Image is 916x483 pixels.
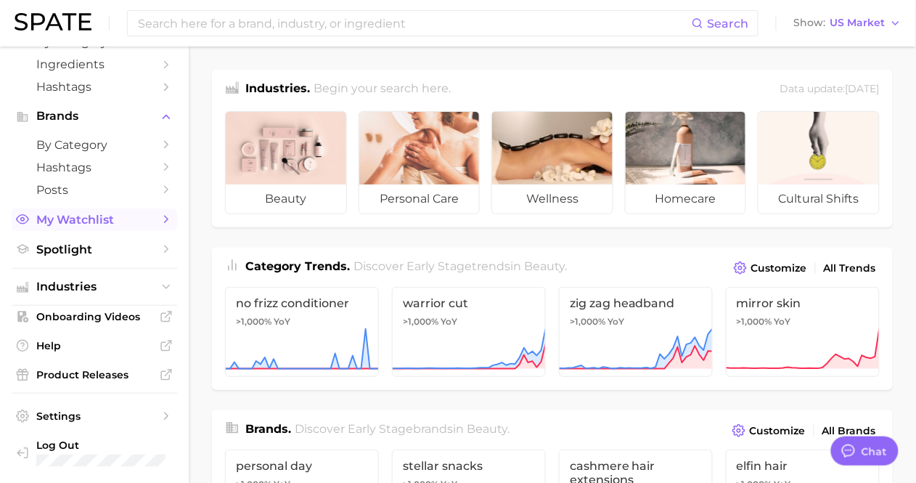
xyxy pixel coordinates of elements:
[824,262,876,275] span: All Trends
[359,111,481,214] a: personal care
[822,425,876,437] span: All Brands
[492,184,613,214] span: wellness
[359,184,480,214] span: personal care
[12,306,177,328] a: Onboarding Videos
[608,316,624,328] span: YoY
[392,287,546,377] a: warrior cut>1,000% YoY
[245,422,291,436] span: Brands .
[12,238,177,261] a: Spotlight
[626,184,746,214] span: homecare
[625,111,747,214] a: homecare
[819,421,880,441] a: All Brands
[226,184,346,214] span: beauty
[403,296,535,310] span: warrior cut
[774,316,791,328] span: YoY
[295,422,510,436] span: Discover Early Stage brands in .
[225,111,347,214] a: beauty
[820,259,880,278] a: All Trends
[790,14,905,33] button: ShowUS Market
[737,459,869,473] span: elfin hair
[36,339,152,352] span: Help
[525,259,565,273] span: beauty
[36,243,152,256] span: Spotlight
[758,111,880,214] a: cultural shifts
[12,105,177,127] button: Brands
[36,57,152,71] span: Ingredients
[36,183,152,197] span: Posts
[36,110,152,123] span: Brands
[708,17,749,31] span: Search
[274,316,290,328] span: YoY
[570,296,702,310] span: zig zag headband
[314,80,451,100] h2: Begin your search here.
[830,19,886,27] span: US Market
[467,422,508,436] span: beauty
[236,459,368,473] span: personal day
[245,80,310,100] h1: Industries.
[136,11,692,36] input: Search here for a brand, industry, or ingredient
[12,335,177,357] a: Help
[751,262,807,275] span: Customize
[36,439,205,452] span: Log Out
[403,316,438,327] span: >1,000%
[225,287,379,377] a: no frizz conditioner>1,000% YoY
[15,13,91,31] img: SPATE
[12,179,177,201] a: Posts
[36,410,152,423] span: Settings
[559,287,713,377] a: zig zag headband>1,000% YoY
[737,316,772,327] span: >1,000%
[36,310,152,323] span: Onboarding Videos
[729,421,809,441] button: Customize
[12,156,177,179] a: Hashtags
[403,459,535,473] span: stellar snacks
[730,258,811,278] button: Customize
[236,316,271,327] span: >1,000%
[36,368,152,381] span: Product Releases
[36,161,152,174] span: Hashtags
[441,316,457,328] span: YoY
[12,276,177,298] button: Industries
[780,80,880,100] div: Data update: [DATE]
[737,296,869,310] span: mirror skin
[236,296,368,310] span: no frizz conditioner
[36,213,152,227] span: My Watchlist
[36,280,152,293] span: Industries
[12,208,177,231] a: My Watchlist
[245,259,350,273] span: Category Trends .
[750,425,806,437] span: Customize
[12,434,177,471] a: Log out. Currently logged in with e-mail mary.cooper@shopflamingo.com.
[12,134,177,156] a: by Category
[794,19,826,27] span: Show
[12,364,177,386] a: Product Releases
[12,53,177,76] a: Ingredients
[758,184,879,214] span: cultural shifts
[36,138,152,152] span: by Category
[491,111,613,214] a: wellness
[354,259,568,273] span: Discover Early Stage trends in .
[726,287,880,377] a: mirror skin>1,000% YoY
[12,405,177,427] a: Settings
[36,80,152,94] span: Hashtags
[12,76,177,98] a: Hashtags
[570,316,605,327] span: >1,000%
